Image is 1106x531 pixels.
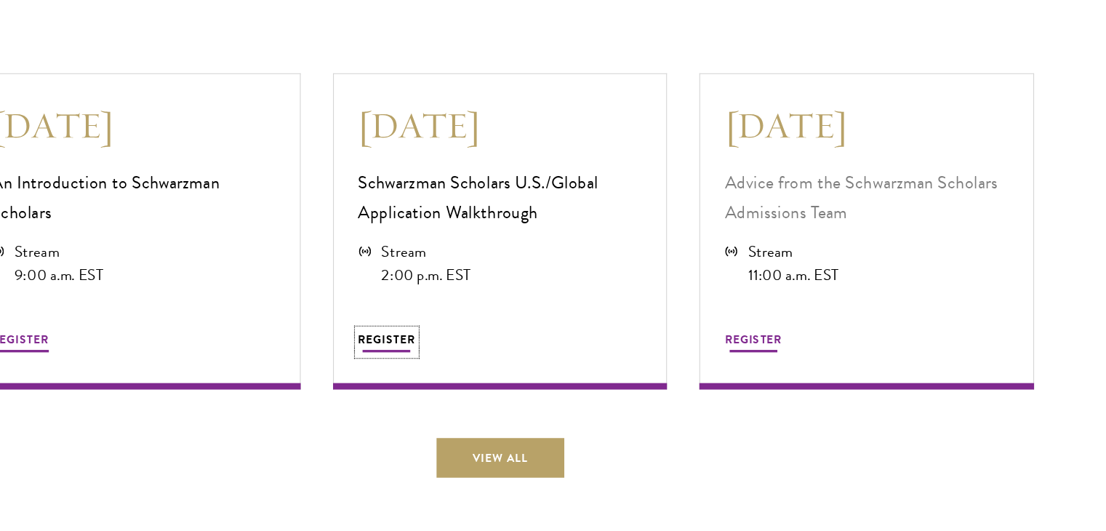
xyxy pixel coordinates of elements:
[116,265,196,287] div: Stream
[776,287,857,308] div: 11:00 a.m. EST
[755,142,1011,183] h3: [DATE]
[446,265,527,287] div: Stream
[116,287,196,308] div: 9:00 a.m. EST
[403,116,704,400] a: [DATE] Schwarzman Scholars U.S./Global Application Walkthrough Stream 2:00 p.m. EST REGISTER
[425,201,681,255] p: Schwarzman Scholars U.S./Global Application Walkthrough
[755,201,1011,255] p: Advice from the Schwarzman Scholars Admissions Team
[95,348,147,363] span: REGISTER
[776,265,857,287] div: Stream
[446,287,527,308] div: 2:00 p.m. EST
[95,201,351,255] p: An Introduction to Schwarzman Scholars
[732,116,1033,400] a: [DATE] Advice from the Schwarzman Scholars Admissions Team Stream 11:00 a.m. EST REGISTER
[95,142,351,183] h3: [DATE]
[425,346,477,369] button: REGISTER
[755,348,806,363] span: REGISTER
[425,348,477,363] span: REGISTER
[73,116,374,400] a: [DATE] An Introduction to Schwarzman Scholars Stream 9:00 a.m. EST REGISTER
[496,444,611,479] a: View All
[755,346,806,369] button: REGISTER
[95,346,147,369] button: REGISTER
[425,142,681,183] h3: [DATE]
